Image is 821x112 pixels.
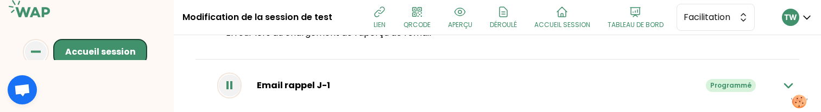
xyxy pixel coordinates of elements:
[603,1,668,34] button: Tableau de bord
[485,1,521,34] button: Déroulé
[399,1,435,34] button: QRCODE
[782,9,812,26] button: TW
[684,11,732,24] span: Facilitation
[403,21,431,29] p: QRCODE
[784,12,797,23] p: TW
[534,21,590,29] p: Accueil session
[8,75,37,104] a: Ouvrir le chat
[65,45,142,58] div: Accueil session
[677,4,755,31] button: Facilitation
[530,1,595,34] button: Accueil session
[490,21,517,29] p: Déroulé
[608,21,664,29] p: Tableau de bord
[444,1,477,34] button: aperçu
[257,79,706,92] div: Email rappel J-1
[374,21,386,29] p: lien
[706,79,756,92] div: Programmé
[448,21,472,29] p: aperçu
[369,1,390,34] button: lien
